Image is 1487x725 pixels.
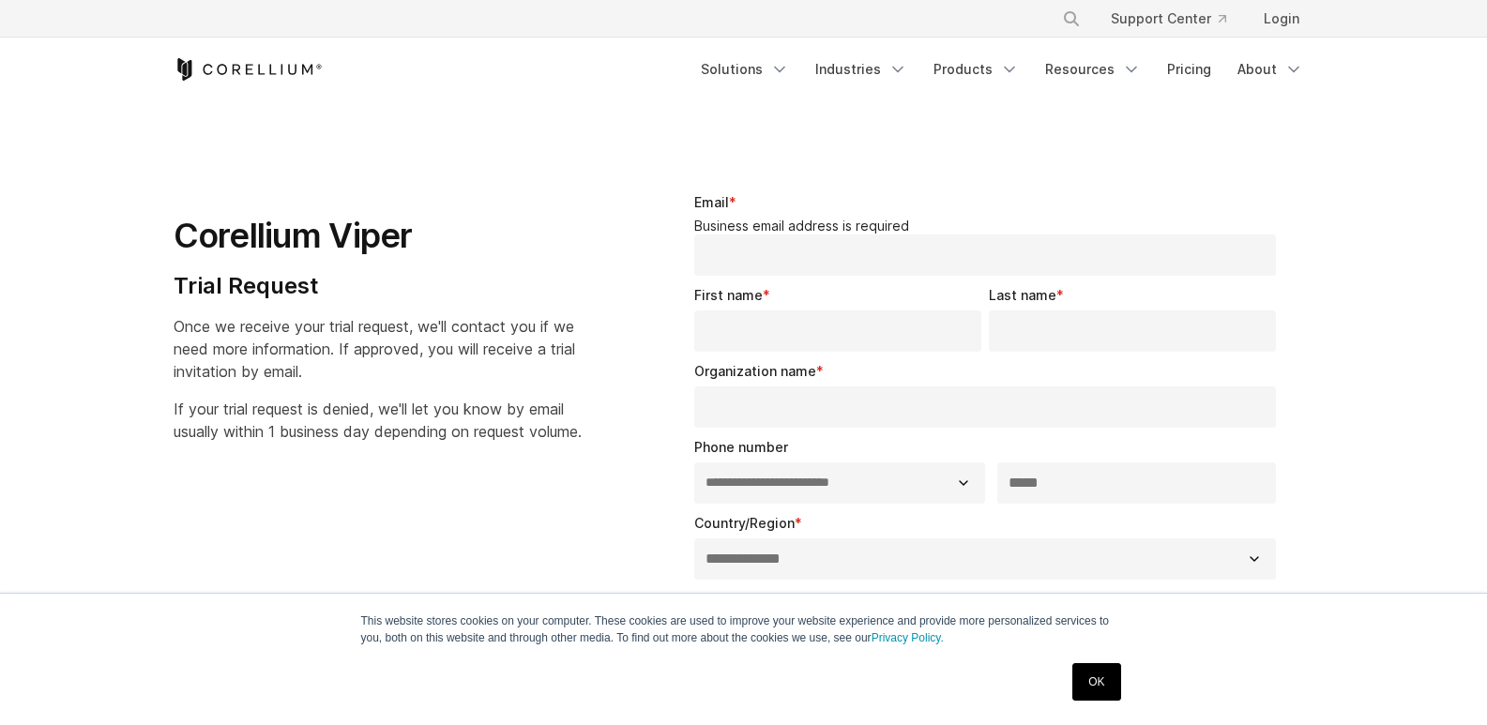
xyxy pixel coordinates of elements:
a: Resources [1034,53,1152,86]
span: Phone number [694,439,788,455]
div: Navigation Menu [1039,2,1314,36]
a: Privacy Policy. [872,631,944,644]
a: About [1226,53,1314,86]
div: Navigation Menu [690,53,1314,86]
a: Industries [804,53,918,86]
span: Once we receive your trial request, we'll contact you if we need more information. If approved, y... [174,317,575,381]
a: Support Center [1096,2,1241,36]
a: Solutions [690,53,800,86]
a: Products [922,53,1030,86]
span: Last name [989,287,1056,303]
a: OK [1072,663,1120,701]
h1: Corellium Viper [174,215,582,257]
span: Country/Region [694,515,795,531]
span: Email [694,194,729,210]
a: Login [1249,2,1314,36]
a: Pricing [1156,53,1222,86]
legend: Business email address is required [694,218,1284,234]
p: This website stores cookies on your computer. These cookies are used to improve your website expe... [361,612,1127,646]
span: First name [694,287,763,303]
span: Organization name [694,363,816,379]
h4: Trial Request [174,272,582,300]
span: If your trial request is denied, we'll let you know by email usually within 1 business day depend... [174,400,582,441]
a: Corellium Home [174,58,323,81]
button: Search [1055,2,1088,36]
span: What is your industry? [694,591,841,607]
